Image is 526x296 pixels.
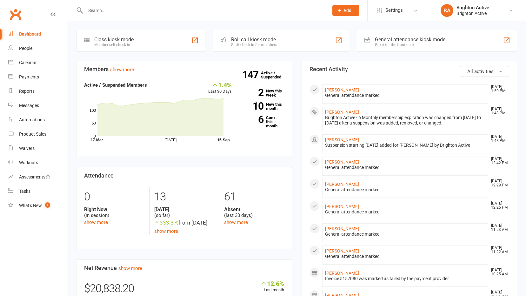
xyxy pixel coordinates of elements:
[325,143,486,148] div: Suspension starting [DATE] added for [PERSON_NAME] by Brighton Active
[310,66,509,72] h3: Recent Activity
[19,146,35,151] div: Waivers
[325,93,486,98] div: General attendance marked
[8,70,67,84] a: Payments
[83,6,324,15] input: Search...
[460,66,509,77] button: All activities
[325,137,359,142] a: [PERSON_NAME]
[8,113,67,127] a: Automations
[241,101,263,111] strong: 10
[154,228,178,234] a: show more
[154,187,214,206] div: 13
[19,203,42,208] div: What's New
[19,74,39,79] div: Payments
[325,248,359,253] a: [PERSON_NAME]
[84,82,147,88] strong: Active / Suspended Members
[385,3,403,17] span: Settings
[325,159,359,165] a: [PERSON_NAME]
[45,202,50,208] span: 1
[110,67,134,72] a: show more
[84,172,284,179] h3: Attendance
[84,66,284,72] h3: Members
[241,89,284,97] a: 2New this week
[332,5,359,16] button: Add
[488,135,509,143] time: [DATE] 1:48 PM
[488,268,509,276] time: [DATE] 10:25 AM
[84,206,144,219] div: (in session)
[224,206,284,219] div: (last 30 days)
[84,187,144,206] div: 0
[19,60,37,65] div: Calendar
[94,43,134,47] div: Member self check-in
[19,46,32,51] div: People
[19,174,50,179] div: Assessments
[154,206,214,212] strong: [DATE]
[84,219,108,225] a: show more
[261,280,284,293] div: Last month
[231,43,277,47] div: Staff check-in for members
[8,127,67,141] a: Product Sales
[325,226,359,231] a: [PERSON_NAME]
[375,43,445,47] div: Great for the front desk
[241,102,284,111] a: 10New this month
[19,31,41,37] div: Dashboard
[488,85,509,93] time: [DATE] 1:50 PM
[208,81,232,95] div: Last 30 Days
[224,187,284,206] div: 61
[8,184,67,198] a: Tasks
[325,87,359,92] a: [PERSON_NAME]
[8,170,67,184] a: Assessments
[325,209,486,215] div: General attendance marked
[19,103,39,108] div: Messages
[325,165,486,170] div: General attendance marked
[8,56,67,70] a: Calendar
[19,117,45,122] div: Automations
[261,66,289,84] a: 147Active / Suspended
[488,157,509,165] time: [DATE] 12:42 PM
[19,160,38,165] div: Workouts
[456,5,489,10] div: Brighton Active
[488,246,509,254] time: [DATE] 11:22 AM
[325,232,486,237] div: General attendance marked
[488,224,509,232] time: [DATE] 11:23 AM
[231,37,277,43] div: Roll call kiosk mode
[325,187,486,192] div: General attendance marked
[441,4,453,17] div: BA
[8,198,67,213] a: What's New1
[241,116,284,128] a: 6Canx. this month
[467,69,494,74] span: All activities
[343,8,351,13] span: Add
[488,179,509,187] time: [DATE] 12:29 PM
[208,81,232,88] div: 1.4%
[8,84,67,98] a: Reports
[8,98,67,113] a: Messages
[456,10,489,16] div: Brighton Active
[118,266,142,271] a: show more
[8,27,67,41] a: Dashboard
[241,88,263,98] strong: 2
[325,110,359,115] a: [PERSON_NAME]
[325,276,486,281] div: Invoice 5157080 was marked as failed by the payment provider
[224,219,248,225] a: show more
[325,271,359,276] a: [PERSON_NAME]
[8,141,67,156] a: Waivers
[154,219,178,226] span: 333.3 %
[325,182,359,187] a: [PERSON_NAME]
[261,280,284,287] div: 12.6%
[375,37,445,43] div: General attendance kiosk mode
[325,204,359,209] a: [PERSON_NAME]
[19,189,30,194] div: Tasks
[84,265,284,271] h3: Net Revenue
[19,89,35,94] div: Reports
[325,254,486,259] div: General attendance marked
[8,156,67,170] a: Workouts
[154,219,214,227] div: from [DATE]
[224,206,284,212] strong: Absent
[8,6,23,22] a: Clubworx
[325,115,486,126] div: Brighton Active - 6 Monthly membership expiration was changed from [DATE] to [DATE] after a suspe...
[94,37,134,43] div: Class kiosk mode
[154,206,214,219] div: (so far)
[19,131,46,137] div: Product Sales
[488,107,509,115] time: [DATE] 1:48 PM
[8,41,67,56] a: People
[242,70,261,79] strong: 147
